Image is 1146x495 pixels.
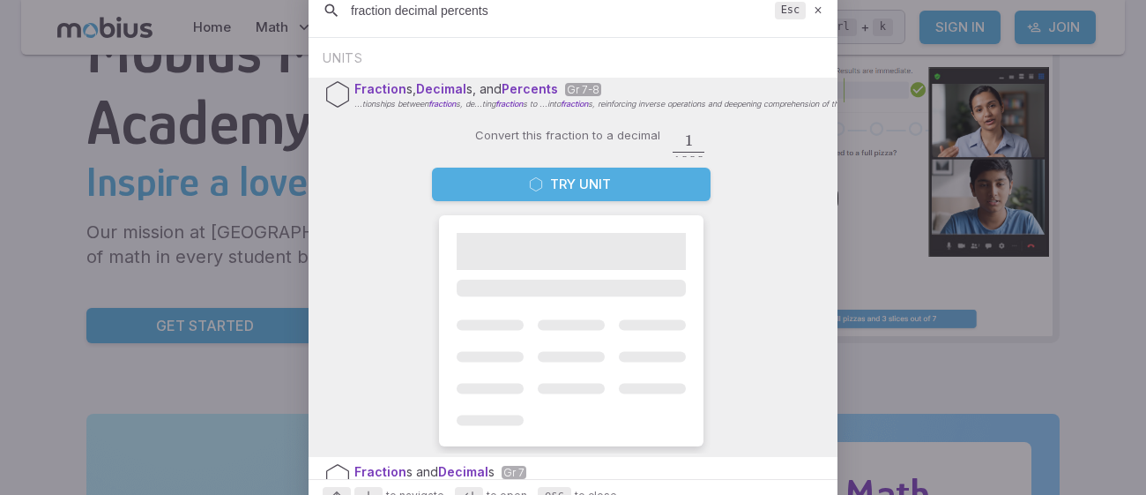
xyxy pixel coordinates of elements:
span: fraction [428,99,456,109]
span: s, de...ting [456,99,523,109]
span: s, and [466,81,558,96]
span: fraction [495,99,523,109]
p: Convert this fraction to a decimal [475,127,660,145]
span: 1 [685,131,693,150]
span: Gr 7 [502,466,526,479]
kbd: Esc [775,2,805,19]
span: ​ [704,135,706,156]
span: s, [406,81,466,96]
span: Fraction [354,81,406,96]
span: s to ...into [523,99,588,109]
span: Decimal [416,81,466,96]
div: Suggestions [309,39,837,479]
span: Gr 7-8 [565,83,601,96]
span: Fraction [354,464,406,479]
span: 1000 [673,153,704,171]
span: Decimal [438,464,488,479]
span: Percents [502,81,558,96]
span: s and [406,464,488,479]
button: Try Unit [432,168,711,201]
div: UNITS [309,39,837,74]
span: fraction [561,99,588,109]
span: ...tionships between [354,99,456,109]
